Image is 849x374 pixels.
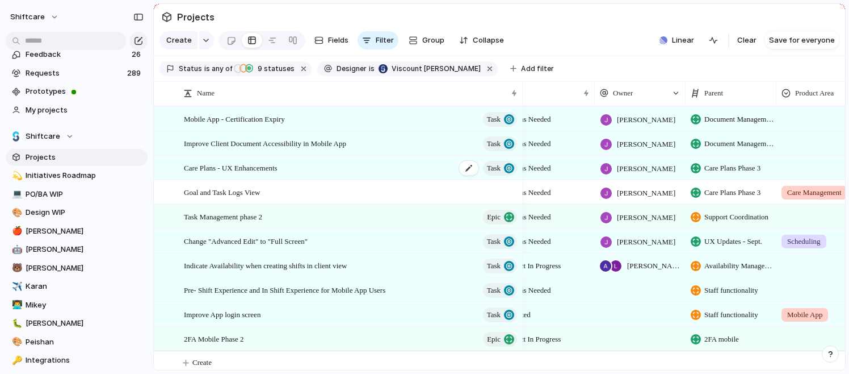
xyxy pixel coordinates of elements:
[503,334,561,345] span: Product In Progress
[617,139,675,150] span: [PERSON_NAME]
[26,263,144,274] span: [PERSON_NAME]
[10,336,22,348] button: 🎨
[175,7,217,27] span: Projects
[10,355,22,366] button: 🔑
[737,35,756,46] span: Clear
[6,352,148,369] a: 🔑Integrations
[613,88,633,99] span: Owner
[184,161,278,174] span: Care Plans - UX Enhancements
[733,31,761,49] button: Clear
[704,236,762,247] span: UX Updates - Sept.
[12,243,20,256] div: 🤖
[210,64,232,74] span: any of
[337,64,367,74] span: Designer
[6,128,148,145] button: Shiftcare
[6,204,148,221] div: 🎨Design WIP
[12,298,20,311] div: 👨‍💻
[487,282,501,298] span: Task
[202,63,234,75] button: isany of
[487,258,501,274] span: Task
[6,223,148,240] a: 🍎[PERSON_NAME]
[26,336,144,348] span: Peishan
[6,315,148,332] a: 🐛[PERSON_NAME]
[487,136,501,152] span: Task
[12,280,20,293] div: ✈️
[254,64,295,74] span: statuses
[12,225,20,238] div: 🍎
[6,334,148,351] div: 🎨Peishan
[26,189,144,200] span: PO/BA WIP
[487,111,501,127] span: Task
[26,318,144,329] span: [PERSON_NAME]
[6,241,148,258] a: 🤖[PERSON_NAME]
[704,88,723,99] span: Parent
[26,281,144,292] span: Karan
[233,63,297,75] button: 9 statuses
[26,300,144,311] span: Mikey
[483,136,517,151] button: Task
[483,332,517,347] button: Epic
[704,163,760,174] span: Care Plans Phase 3
[204,64,210,74] span: is
[487,209,501,225] span: Epic
[12,169,20,182] div: 💫
[473,35,504,46] span: Collapse
[769,35,835,46] span: Save for everyone
[10,318,22,329] button: 🐛
[184,332,244,345] span: 2FA Mobile Phase 2
[369,64,375,74] span: is
[376,63,483,75] button: Viscount [PERSON_NAME]
[26,244,144,255] span: [PERSON_NAME]
[6,278,148,295] a: ✈️Karan
[12,317,20,330] div: 🐛
[10,300,22,311] button: 👨‍💻
[6,83,148,100] a: Prototypes
[704,187,760,198] span: Care Plans Phase 3
[192,357,212,368] span: Create
[704,309,758,321] span: Staff functionality
[12,188,20,201] div: 💻
[26,226,144,237] span: [PERSON_NAME]
[12,206,20,219] div: 🎨
[6,260,148,277] a: 🐻[PERSON_NAME]
[6,149,148,166] a: Projects
[6,102,148,119] a: My projects
[6,297,148,314] a: 👨‍💻Mikey
[503,163,551,174] span: Designs Needed
[26,170,144,181] span: Initiatives Roadmap
[503,260,561,272] span: Product In Progress
[184,234,308,247] span: Change "Advanced Edit" to "Full Screen"
[184,259,347,272] span: Indicate Availability when creating shifts in client view
[483,259,517,273] button: Task
[10,263,22,274] button: 🐻
[179,64,202,74] span: Status
[26,68,124,79] span: Requests
[159,31,197,49] button: Create
[310,31,353,49] button: Fields
[12,261,20,275] div: 🐻
[10,189,22,200] button: 💻
[184,210,262,223] span: Task Management phase 2
[487,331,501,347] span: Epic
[503,285,551,296] span: Designs Needed
[6,46,148,63] a: Feedback26
[254,64,264,73] span: 9
[6,167,148,184] a: 💫Initiatives Roadmap
[26,355,144,366] span: Integrations
[627,260,680,272] span: [PERSON_NAME] , [PERSON_NAME]
[704,138,776,149] span: Document Management Phase 2
[521,64,554,74] span: Add filter
[392,64,481,74] span: Viscount [PERSON_NAME]
[483,112,517,127] button: Task
[787,236,821,247] span: Scheduling
[617,236,675,248] span: [PERSON_NAME]
[764,31,839,49] button: Save for everyone
[503,236,551,247] span: Designs Needed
